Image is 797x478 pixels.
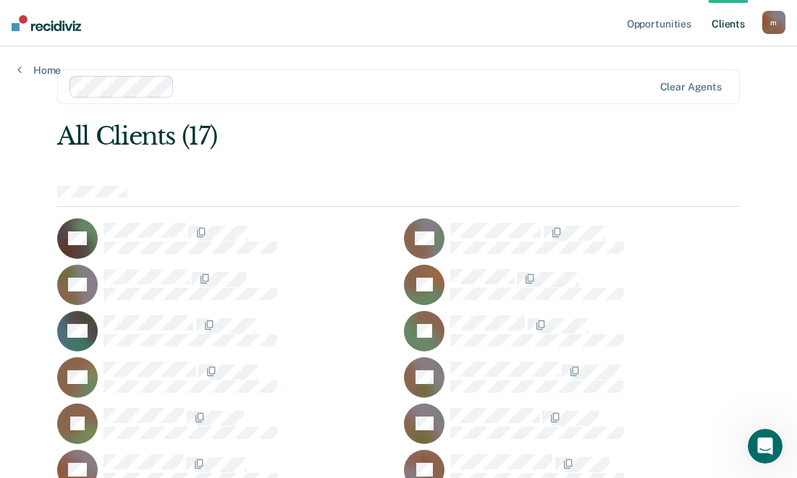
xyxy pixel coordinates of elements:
iframe: Intercom live chat [748,429,783,464]
div: Clear agents [660,81,722,93]
img: Recidiviz [12,15,81,31]
div: All Clients (17) [57,121,603,151]
button: m [762,11,785,34]
a: Home [17,64,61,77]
